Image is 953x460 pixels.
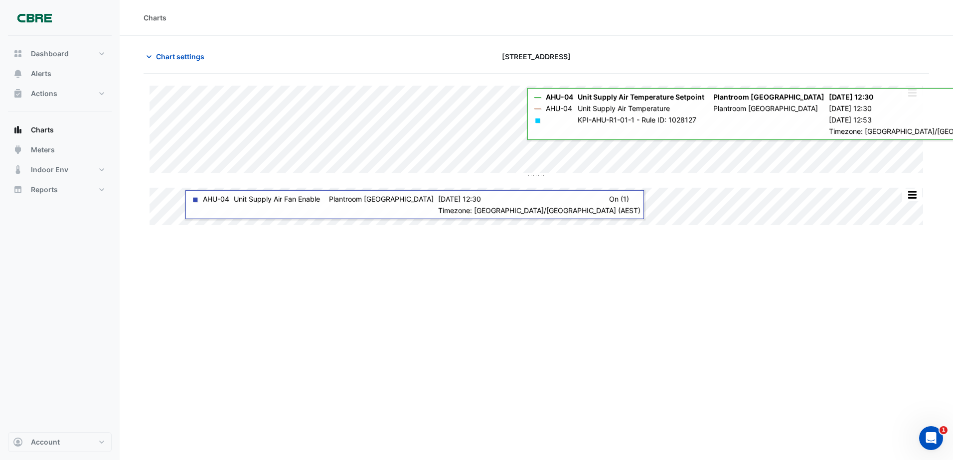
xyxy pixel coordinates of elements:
app-icon: Charts [13,125,23,135]
button: Account [8,432,112,452]
span: Charts [31,125,54,135]
app-icon: Meters [13,145,23,155]
img: Company Logo [12,8,57,28]
span: Indoor Env [31,165,68,175]
button: Chart settings [144,48,211,65]
button: Actions [8,84,112,104]
app-icon: Dashboard [13,49,23,59]
span: Dashboard [31,49,69,59]
span: Actions [31,89,57,99]
button: Reports [8,180,112,200]
app-icon: Indoor Env [13,165,23,175]
button: Indoor Env [8,160,112,180]
span: [STREET_ADDRESS] [502,51,571,62]
span: Meters [31,145,55,155]
span: Account [31,437,60,447]
div: Charts [144,12,166,23]
app-icon: Alerts [13,69,23,79]
button: Dashboard [8,44,112,64]
button: Alerts [8,64,112,84]
span: Reports [31,185,58,195]
span: 1 [940,426,948,434]
button: Charts [8,120,112,140]
span: Chart settings [156,51,204,62]
button: More Options [902,189,922,201]
button: More Options [902,87,922,99]
button: Meters [8,140,112,160]
span: Alerts [31,69,51,79]
app-icon: Reports [13,185,23,195]
iframe: Intercom live chat [919,426,943,450]
app-icon: Actions [13,89,23,99]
